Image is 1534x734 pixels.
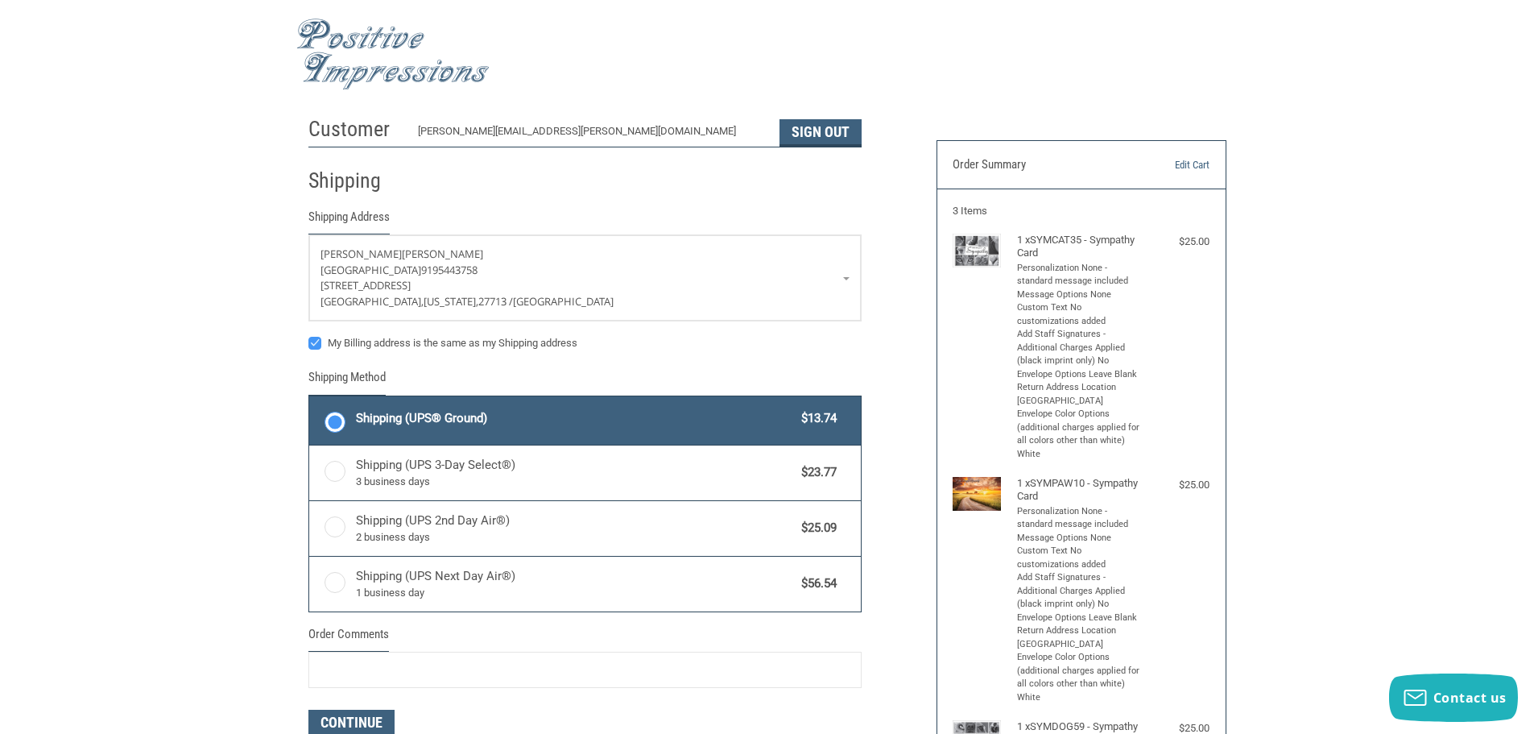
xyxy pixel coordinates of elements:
span: 3 business days [356,474,794,490]
h2: Customer [308,116,403,143]
span: Shipping (UPS® Ground) [356,409,794,428]
span: [GEOGRAPHIC_DATA] [513,294,614,309]
h3: Order Summary [953,157,1127,173]
span: [GEOGRAPHIC_DATA] [320,263,421,277]
span: [GEOGRAPHIC_DATA], [320,294,424,309]
span: [PERSON_NAME] [320,247,402,261]
li: Personalization None - standard message included [1017,262,1142,288]
span: 1 business day [356,585,794,601]
li: Envelope Options Leave Blank [1017,368,1142,382]
li: Add Staff Signatures - Additional Charges Applied (black imprint only) No [1017,571,1142,612]
button: Contact us [1389,674,1518,722]
span: $56.54 [794,574,837,593]
li: Envelope Options Leave Blank [1017,612,1142,625]
span: [STREET_ADDRESS] [320,278,411,292]
li: Return Address Location [GEOGRAPHIC_DATA] [1017,624,1142,651]
li: Message Options None [1017,532,1142,545]
button: Sign Out [779,119,862,147]
span: $25.09 [794,519,837,537]
h3: 3 Items [953,205,1209,218]
h2: Shipping [308,168,403,194]
label: My Billing address is the same as my Shipping address [308,337,862,350]
li: Add Staff Signatures - Additional Charges Applied (black imprint only) No [1017,328,1142,368]
legend: Order Comments [308,625,389,652]
span: Shipping (UPS 3-Day Select®) [356,456,794,490]
li: Custom Text No customizations added [1017,545,1142,571]
span: $23.77 [794,463,837,482]
li: Envelope Color Options (additional charges applied for all colors other than white) White [1017,651,1142,704]
span: Contact us [1433,689,1507,707]
li: Personalization None - standard message included [1017,505,1142,532]
h4: 1 x SYMPAW10 - Sympathy Card [1017,477,1142,504]
span: Shipping (UPS Next Day Air®) [356,567,794,601]
div: [PERSON_NAME][EMAIL_ADDRESS][PERSON_NAME][DOMAIN_NAME] [418,123,763,147]
div: $25.00 [1145,477,1209,493]
a: Enter or select a different address [309,235,861,321]
li: Envelope Color Options (additional charges applied for all colors other than white) White [1017,408,1142,461]
img: Positive Impressions [296,19,490,90]
div: $25.00 [1145,234,1209,250]
h4: 1 x SYMCAT35 - Sympathy Card [1017,234,1142,260]
span: 2 business days [356,529,794,545]
span: $13.74 [794,409,837,428]
span: [PERSON_NAME] [402,247,483,261]
span: 27713 / [478,294,513,309]
a: Edit Cart [1127,157,1209,173]
legend: Shipping Address [308,208,390,234]
span: Shipping (UPS 2nd Day Air®) [356,512,794,545]
span: [US_STATE], [424,294,478,309]
span: 9195443758 [421,263,478,277]
li: Return Address Location [GEOGRAPHIC_DATA] [1017,381,1142,408]
li: Custom Text No customizations added [1017,301,1142,328]
legend: Shipping Method [308,368,386,395]
li: Message Options None [1017,288,1142,302]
